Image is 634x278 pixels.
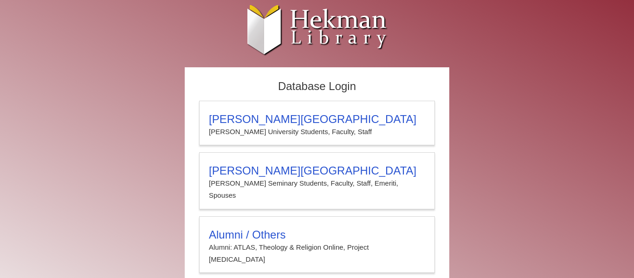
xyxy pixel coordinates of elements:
[209,241,425,266] p: Alumni: ATLAS, Theology & Religion Online, Project [MEDICAL_DATA]
[209,113,425,126] h3: [PERSON_NAME][GEOGRAPHIC_DATA]
[209,126,425,138] p: [PERSON_NAME] University Students, Faculty, Staff
[209,228,425,241] h3: Alumni / Others
[209,164,425,177] h3: [PERSON_NAME][GEOGRAPHIC_DATA]
[199,152,435,209] a: [PERSON_NAME][GEOGRAPHIC_DATA][PERSON_NAME] Seminary Students, Faculty, Staff, Emeriti, Spouses
[199,101,435,145] a: [PERSON_NAME][GEOGRAPHIC_DATA][PERSON_NAME] University Students, Faculty, Staff
[209,177,425,202] p: [PERSON_NAME] Seminary Students, Faculty, Staff, Emeriti, Spouses
[194,77,440,96] h2: Database Login
[209,228,425,266] summary: Alumni / OthersAlumni: ATLAS, Theology & Religion Online, Project [MEDICAL_DATA]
